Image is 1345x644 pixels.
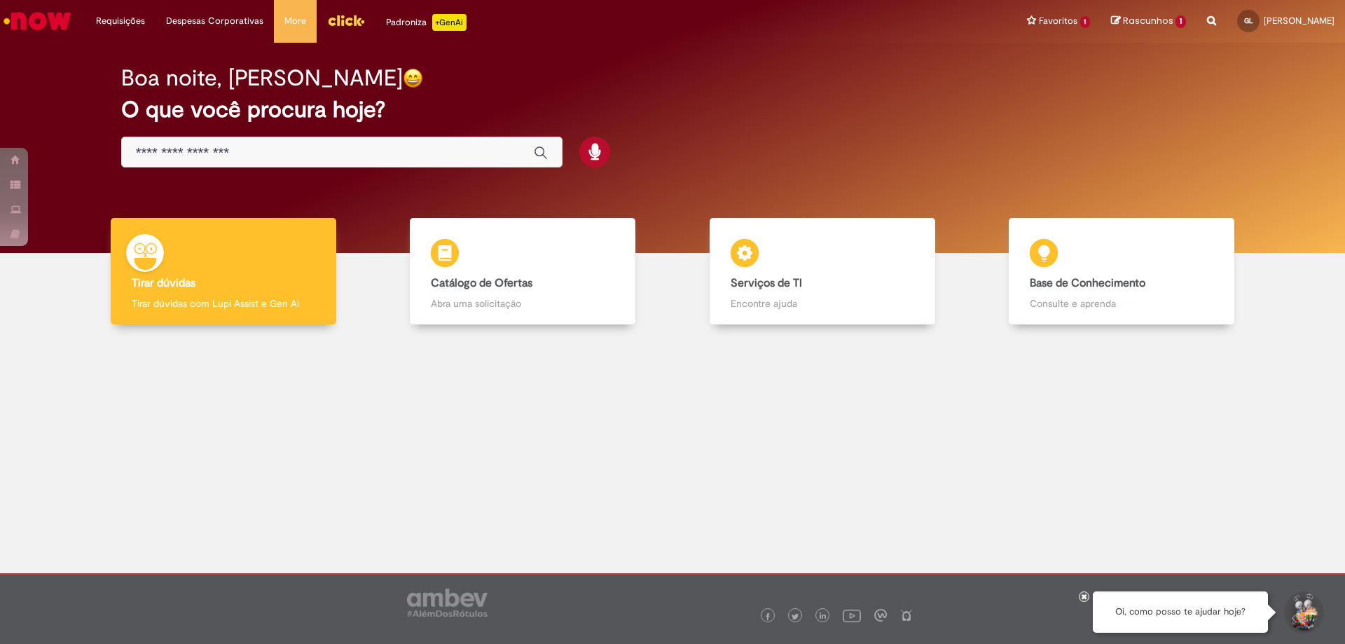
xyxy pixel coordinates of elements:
p: Abra uma solicitação [431,296,614,310]
p: Tirar dúvidas com Lupi Assist e Gen Ai [132,296,315,310]
h2: O que você procura hoje? [121,97,1225,122]
a: Serviços de TI Encontre ajuda [672,218,972,325]
b: Tirar dúvidas [132,276,195,290]
a: Rascunhos [1111,15,1186,28]
span: GL [1244,16,1253,25]
img: logo_footer_linkedin.png [820,612,827,621]
p: Consulte e aprenda [1030,296,1213,310]
span: Requisições [96,14,145,28]
img: logo_footer_twitter.png [792,613,799,620]
img: logo_footer_youtube.png [843,606,861,624]
span: [PERSON_NAME] [1264,15,1334,27]
img: happy-face.png [403,68,423,88]
img: logo_footer_facebook.png [764,613,771,620]
img: click_logo_yellow_360x200.png [327,10,365,31]
img: ServiceNow [1,7,74,35]
div: Padroniza [386,14,467,31]
img: logo_footer_ambev_rotulo_gray.png [407,589,488,617]
b: Catálogo de Ofertas [431,276,532,290]
p: +GenAi [432,14,467,31]
b: Serviços de TI [731,276,802,290]
img: logo_footer_workplace.png [874,609,887,622]
span: More [284,14,306,28]
button: Iniciar Conversa de Suporte [1282,591,1324,633]
a: Tirar dúvidas Tirar dúvidas com Lupi Assist e Gen Ai [74,218,373,325]
a: Base de Conhecimento Consulte e aprenda [972,218,1272,325]
div: Oi, como posso te ajudar hoje? [1093,591,1268,633]
b: Base de Conhecimento [1030,276,1145,290]
span: Despesas Corporativas [166,14,263,28]
p: Encontre ajuda [731,296,914,310]
img: logo_footer_naosei.png [900,609,913,622]
h2: Boa noite, [PERSON_NAME] [121,66,403,90]
a: Catálogo de Ofertas Abra uma solicitação [373,218,673,325]
span: Favoritos [1039,14,1077,28]
span: 1 [1080,16,1091,28]
span: Rascunhos [1123,14,1173,27]
span: 1 [1175,15,1186,28]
